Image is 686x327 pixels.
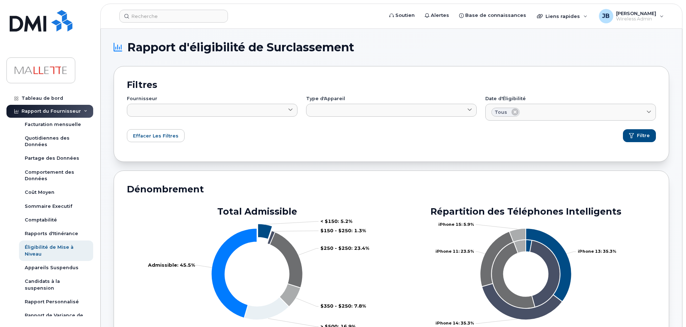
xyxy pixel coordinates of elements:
[127,97,297,101] label: Fournisseur
[485,104,656,121] a: Tous
[435,222,616,326] g: Series
[306,97,477,101] label: Type d'Appareil
[320,303,366,309] tspan: $350 - $250: 7.8%
[395,206,657,217] h2: Répartition des Téléphones Intelligents
[127,42,354,53] span: Rapport d'éligibilité de Surclassement
[127,184,656,200] h2: Dénombrement
[126,206,388,217] h2: Total Admissible
[485,97,656,101] label: Date d'Éligibilité
[435,222,616,326] g: Chart
[623,129,656,142] button: Filtre
[495,109,507,116] span: Tous
[577,249,616,254] tspan: iPhone 13: 35.3%
[637,132,650,139] span: Filtre
[127,79,656,90] h2: Filtres
[127,129,185,142] button: Effacer les filtres
[320,245,369,251] tspan: $250 - $250: 23.4%
[320,228,366,233] tspan: $150 - $250: 1.3%
[438,222,474,227] tspan: iPhone 15: 5.9%
[133,132,178,139] span: Effacer les filtres
[148,262,195,268] tspan: Admissible: 45.5%
[435,249,474,254] tspan: iPhone 11: 23.5%
[320,218,352,224] tspan: < $150: 5.2%
[435,321,474,326] tspan: iPhone 14: 35.3%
